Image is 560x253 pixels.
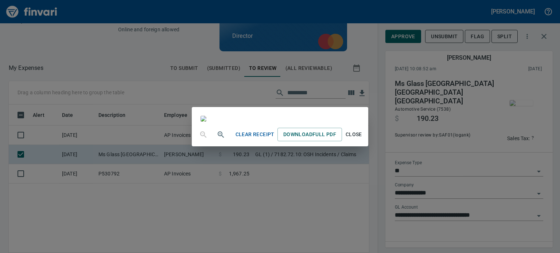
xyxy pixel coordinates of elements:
[277,128,342,141] a: DownloadFull PDF
[345,130,362,139] span: Close
[283,130,336,139] span: Download Full PDF
[233,128,277,141] button: Clear Receipt
[342,128,365,141] button: Close
[201,116,206,122] img: receipts%2Ftapani%2F2025-08-20%2FdRpUsGKtE1VAZva1IzDehDEVc863__cdauYUSOzGjIBDBFXrJZ_1.jpg
[236,130,275,139] span: Clear Receipt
